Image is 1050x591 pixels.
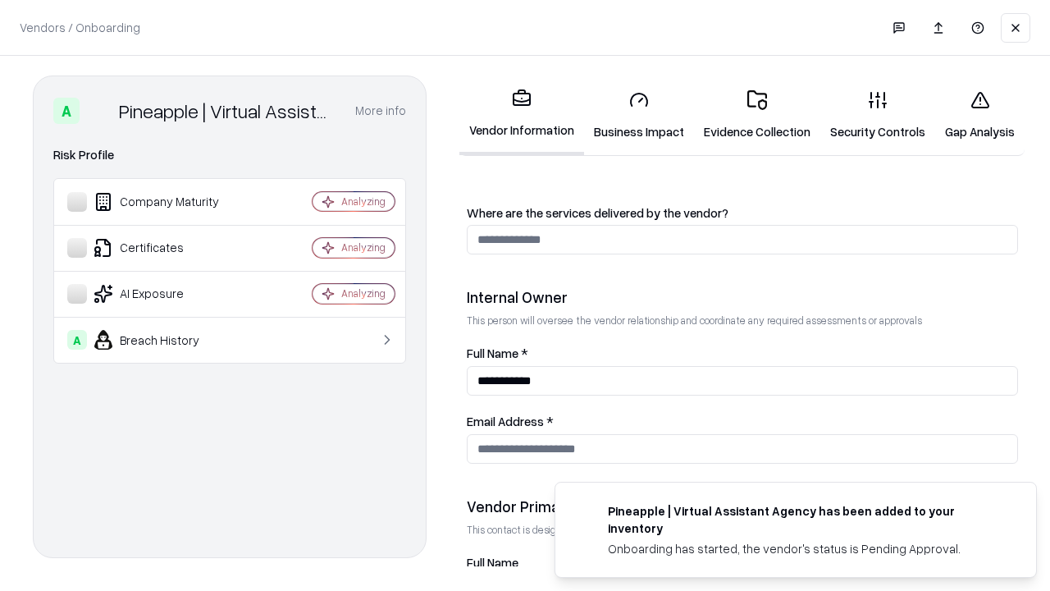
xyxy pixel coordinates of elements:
[467,557,1018,569] label: Full Name
[53,98,80,124] div: A
[20,19,140,36] p: Vendors / Onboarding
[53,145,406,165] div: Risk Profile
[67,330,263,350] div: Breach History
[467,207,1018,219] label: Where are the services delivered by the vendor?
[467,314,1018,328] p: This person will oversee the vendor relationship and coordinate any required assessments or appro...
[467,497,1018,516] div: Vendor Primary Contact
[341,241,386,254] div: Analyzing
[355,96,406,126] button: More info
[467,415,1018,428] label: Email Address *
[608,540,997,557] div: Onboarding has started, the vendor's status is Pending Approval.
[67,284,263,304] div: AI Exposure
[467,347,1018,360] label: Full Name *
[459,76,584,155] a: Vendor Information
[467,523,1018,537] p: This contact is designated to receive the assessment request from Shift
[467,287,1018,307] div: Internal Owner
[584,77,694,153] a: Business Impact
[575,502,595,522] img: trypineapple.com
[86,98,112,124] img: Pineapple | Virtual Assistant Agency
[694,77,820,153] a: Evidence Collection
[341,195,386,208] div: Analyzing
[67,238,263,258] div: Certificates
[119,98,336,124] div: Pineapple | Virtual Assistant Agency
[608,502,997,537] div: Pineapple | Virtual Assistant Agency has been added to your inventory
[341,286,386,300] div: Analyzing
[67,330,87,350] div: A
[820,77,935,153] a: Security Controls
[67,192,263,212] div: Company Maturity
[935,77,1025,153] a: Gap Analysis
